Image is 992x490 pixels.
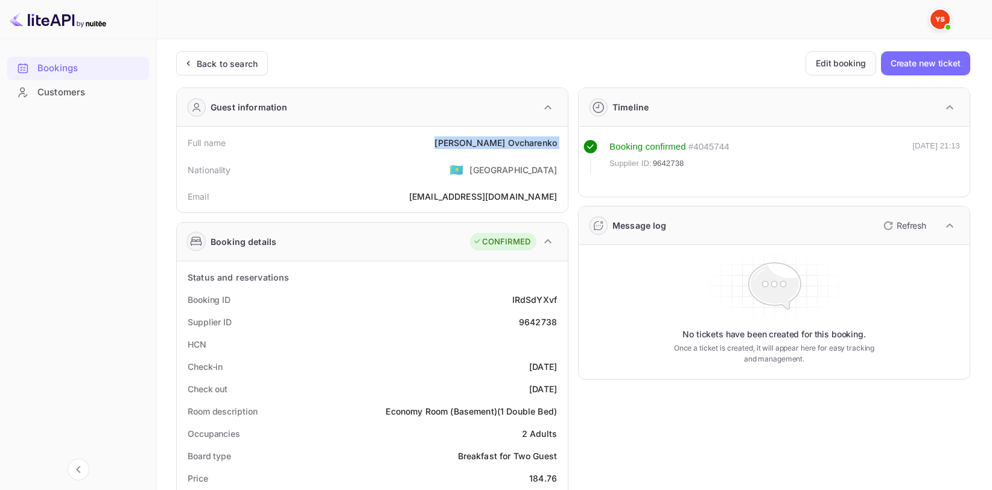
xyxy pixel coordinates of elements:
[682,328,866,340] p: No tickets have been created for this booking.
[68,459,89,480] button: Collapse navigation
[386,405,557,418] div: Economy Room (Basement)(1 Double Bed)
[876,216,931,235] button: Refresh
[512,293,557,306] div: IRdSdYXvf
[211,101,288,113] div: Guest information
[188,338,206,351] div: HCN
[37,86,143,100] div: Customers
[458,450,557,462] div: Breakfast for Two Guest
[197,57,258,70] div: Back to search
[188,360,223,373] div: Check-in
[7,81,149,104] div: Customers
[37,62,143,75] div: Bookings
[469,164,557,176] div: [GEOGRAPHIC_DATA]
[188,383,227,395] div: Check out
[519,316,557,328] div: 9642738
[409,190,557,203] div: [EMAIL_ADDRESS][DOMAIN_NAME]
[529,472,557,485] div: 184.76
[188,293,231,306] div: Booking ID
[7,57,149,80] div: Bookings
[188,136,226,149] div: Full name
[188,427,240,440] div: Occupancies
[188,164,231,176] div: Nationality
[188,405,257,418] div: Room description
[473,236,530,248] div: CONFIRMED
[10,10,106,29] img: LiteAPI logo
[188,190,209,203] div: Email
[912,140,960,175] div: [DATE] 21:13
[188,472,208,485] div: Price
[612,219,667,232] div: Message log
[612,101,649,113] div: Timeline
[688,140,730,154] div: # 4045744
[434,136,557,149] div: [PERSON_NAME] Ovcharenko
[188,316,232,328] div: Supplier ID
[188,271,289,284] div: Status and reservations
[188,450,231,462] div: Board type
[522,427,557,440] div: 2 Adults
[609,140,686,154] div: Booking confirmed
[881,51,970,75] button: Create new ticket
[529,383,557,395] div: [DATE]
[211,235,276,248] div: Booking details
[7,81,149,103] a: Customers
[529,360,557,373] div: [DATE]
[450,159,463,180] span: United States
[609,157,652,170] span: Supplier ID:
[7,57,149,79] a: Bookings
[669,343,879,364] p: Once a ticket is created, it will appear here for easy tracking and management.
[897,219,926,232] p: Refresh
[806,51,876,75] button: Edit booking
[930,10,950,29] img: Yandex Support
[653,157,684,170] span: 9642738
